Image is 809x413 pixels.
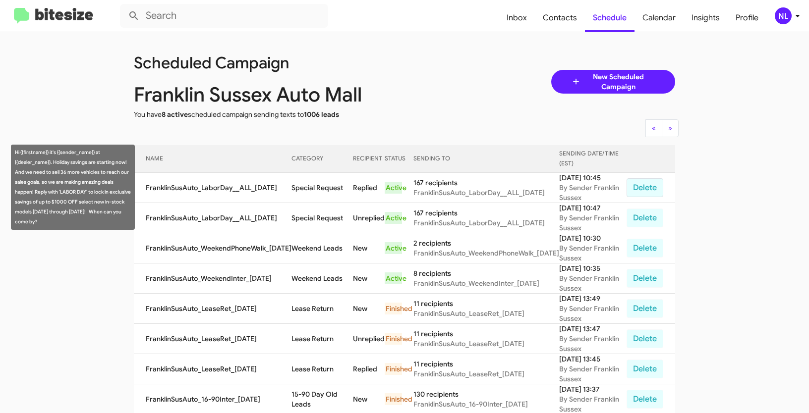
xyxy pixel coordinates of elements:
button: Delete [627,360,663,378]
td: Special Request [291,203,353,233]
div: Active [385,272,402,284]
th: NAME [134,145,291,173]
div: FranklinSusAuto_WeekendPhoneWalk_[DATE] [413,248,559,258]
td: Unreplied [353,203,385,233]
span: New Scheduled Campaign [581,72,655,92]
td: FranklinSusAuto_LeaseRet_[DATE] [134,324,291,354]
a: Profile [728,3,766,32]
a: Inbox [499,3,535,32]
nav: Page navigation example [646,119,679,137]
button: Previous [645,119,662,137]
div: Active [385,212,402,224]
a: Calendar [635,3,684,32]
div: 8 recipients [413,268,559,278]
div: [DATE] 13:49 [559,294,627,304]
button: Delete [627,390,663,409]
td: FranklinSusAuto_LeaseRet_[DATE] [134,354,291,384]
button: Delete [627,208,663,227]
button: Delete [627,299,663,318]
td: FranklinSusAuto_WeekendInter_[DATE] [134,263,291,294]
div: Finished [385,333,402,345]
div: By Sender Franklin Sussex [559,304,627,323]
div: Finished [385,363,402,375]
div: [DATE] 10:30 [559,233,627,243]
div: Franklin Sussex Auto Mall [126,90,412,100]
div: FranklinSusAuto_16-90Inter_[DATE] [413,399,559,409]
button: Delete [627,239,663,258]
div: [DATE] 10:47 [559,203,627,213]
div: [DATE] 10:45 [559,173,627,183]
div: FranklinSusAuto_LaborDay__ALL_[DATE] [413,188,559,198]
div: [DATE] 13:47 [559,324,627,334]
td: Lease Return [291,324,353,354]
button: Next [662,119,679,137]
a: Insights [684,3,728,32]
div: 167 recipients [413,208,559,218]
div: By Sender Franklin Sussex [559,243,627,263]
div: 11 recipients [413,359,559,369]
th: CATEGORY [291,145,353,173]
div: Finished [385,393,402,405]
td: FranklinSusAuto_WeekendPhoneWalk_[DATE] [134,233,291,263]
a: New Scheduled Campaign [551,70,676,94]
td: Weekend Leads [291,263,353,294]
span: » [668,123,672,132]
div: 130 recipients [413,389,559,399]
div: Finished [385,303,402,314]
td: Replied [353,173,385,203]
th: SENDING DATE/TIME (EST) [559,145,627,173]
div: Scheduled Campaign [126,58,412,68]
td: Unreplied [353,324,385,354]
div: 2 recipients [413,238,559,248]
div: 11 recipients [413,329,559,339]
div: 11 recipients [413,299,559,309]
div: NL [775,7,792,24]
span: 8 active [162,110,188,119]
div: By Sender Franklin Sussex [559,183,627,203]
a: Contacts [535,3,585,32]
a: Schedule [585,3,635,32]
button: NL [766,7,798,24]
div: FranklinSusAuto_WeekendInter_[DATE] [413,278,559,288]
td: Weekend Leads [291,233,353,263]
div: Hi {{firstname}} it's {{sender_name}} at {{dealer_name}}. Holiday savings are starting now! And w... [11,145,135,230]
div: Active [385,242,402,254]
div: By Sender Franklin Sussex [559,273,627,293]
div: [DATE] 13:45 [559,354,627,364]
th: STATUS [385,145,413,173]
td: FranklinSusAuto_LaborDay__ALL_[DATE] [134,173,291,203]
th: RECIPIENT [353,145,385,173]
td: New [353,263,385,294]
button: Delete [627,269,663,288]
div: [DATE] 10:35 [559,263,627,273]
button: Delete [627,329,663,348]
div: FranklinSusAuto_LeaseRet_[DATE] [413,309,559,318]
div: By Sender Franklin Sussex [559,364,627,384]
span: 1006 leads [304,110,339,119]
div: FranklinSusAuto_LeaseRet_[DATE] [413,369,559,379]
div: 167 recipients [413,178,559,188]
td: New [353,294,385,324]
td: Special Request [291,173,353,203]
div: You have scheduled campaign sending texts to [126,109,412,119]
td: FranklinSusAuto_LaborDay__ALL_[DATE] [134,203,291,233]
span: « [652,123,656,132]
input: Search [120,4,328,28]
div: FranklinSusAuto_LeaseRet_[DATE] [413,339,559,349]
td: Replied [353,354,385,384]
td: New [353,233,385,263]
div: FranklinSusAuto_LaborDay__ALL_[DATE] [413,218,559,228]
div: By Sender Franklin Sussex [559,334,627,354]
div: By Sender Franklin Sussex [559,213,627,233]
th: SENDING TO [413,145,559,173]
div: Active [385,182,402,194]
td: Lease Return [291,294,353,324]
div: [DATE] 13:37 [559,384,627,394]
button: Delete [627,178,663,197]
